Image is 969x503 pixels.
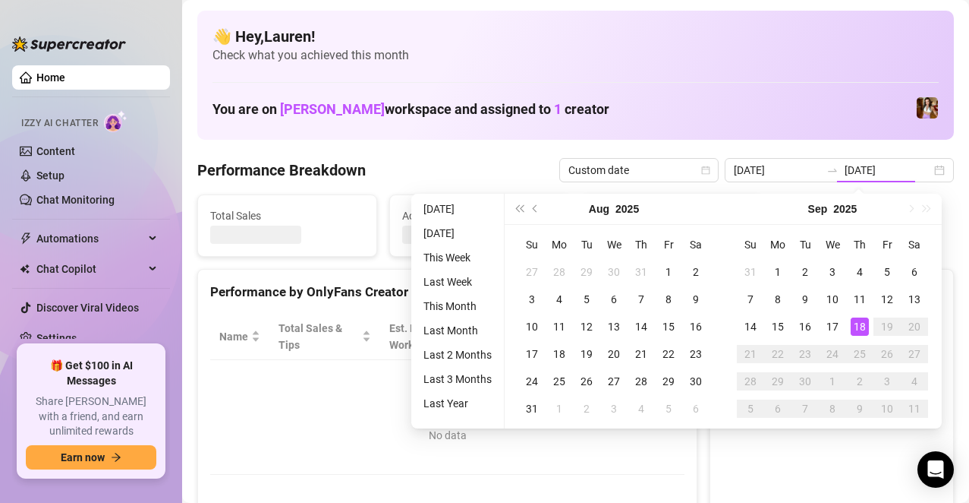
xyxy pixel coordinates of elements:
[389,320,471,353] div: Est. Hours Worked
[36,145,75,157] a: Content
[501,320,556,353] span: Sales / Hour
[722,282,941,302] div: Sales by OnlyFans Creator
[12,36,126,52] img: logo-BBDzfeDw.svg
[20,264,30,274] img: Chat Copilot
[26,394,156,439] span: Share [PERSON_NAME] with a friend, and earn unlimited rewards
[210,282,684,302] div: Performance by OnlyFans Creator
[212,101,609,118] h1: You are on workspace and assigned to creator
[21,116,98,131] span: Izzy AI Chatter
[36,257,144,281] span: Chat Copilot
[917,97,938,119] img: Elena
[210,207,364,224] span: Total Sales
[36,332,77,344] a: Settings
[280,101,385,117] span: [PERSON_NAME]
[36,71,65,84] a: Home
[917,451,954,488] div: Open Intercom Messenger
[36,169,64,182] a: Setup
[734,162,820,179] input: Start date
[402,207,556,224] span: Active Chats
[104,110,127,132] img: AI Chatter
[225,427,669,444] div: No data
[212,47,939,64] span: Check what you achieved this month
[568,159,709,182] span: Custom date
[492,314,577,360] th: Sales / Hour
[269,314,380,360] th: Total Sales & Tips
[278,320,359,353] span: Total Sales & Tips
[111,452,121,463] span: arrow-right
[197,160,366,181] h4: Performance Breakdown
[36,194,115,206] a: Chat Monitoring
[61,451,105,463] span: Earn now
[36,302,139,314] a: Discover Viral Videos
[701,166,710,175] span: calendar
[212,26,939,47] h4: 👋 Hey, Lauren !
[26,359,156,388] span: 🎁 Get $100 in AI Messages
[26,445,156,470] button: Earn nowarrow-right
[577,314,684,360] th: Chat Conversion
[587,320,663,353] span: Chat Conversion
[20,233,32,245] span: thunderbolt
[826,164,838,176] span: swap-right
[219,328,248,345] span: Name
[845,162,931,179] input: End date
[554,101,562,117] span: 1
[210,314,269,360] th: Name
[36,226,144,251] span: Automations
[826,164,838,176] span: to
[595,207,749,224] span: Messages Sent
